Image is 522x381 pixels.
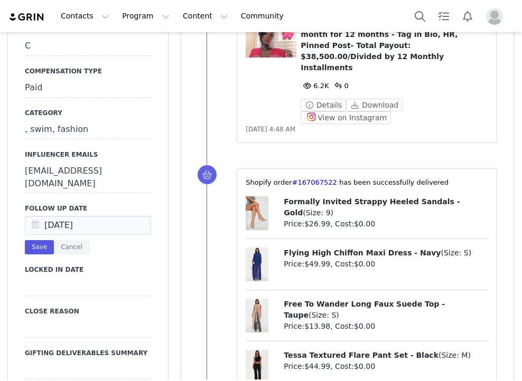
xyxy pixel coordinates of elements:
strong: Next Steps: [4,61,45,70]
span: 7/25 - 12 IG Posts, 2 Stories (3 frames each), and 4 IG Reels per month for 12 months - Tag in Bi... [301,8,480,72]
span: Size: S [311,311,336,319]
span: [DATE] 4:48 AM [246,126,295,133]
button: Save [25,240,54,254]
span: Size: 9 [306,208,331,217]
span: $0.00 [354,260,375,268]
button: Cancel [54,240,89,254]
button: Download [346,99,403,111]
span: Sit tight and relax until your order delivers! [25,94,163,102]
button: Program [116,4,176,28]
label: Gifting Deliverables Summary [25,348,151,358]
span: $0.00 [354,220,375,228]
span: Size: M [441,351,468,359]
span: $0.00 [354,322,375,330]
p: Price: , Cost: [284,259,488,270]
label: Follow Up Date [25,204,151,213]
label: Influencer Emails [25,150,151,159]
span: ⁨Shopify⁩ order⁨ ⁩ has been successfully delivered [246,178,449,186]
button: Profile [480,8,514,25]
span: $26.99 [304,220,330,228]
li: [URL][DOMAIN_NAME] [25,85,222,94]
span: Flying High Chiffon Maxi Dress - Navy [284,249,441,257]
div: , swim, fashion [25,120,151,139]
button: Contacts [54,4,115,28]
label: Close Reason [25,307,151,316]
span: Like & comment on at least 3 posts on our Instagram [25,77,219,85]
div: C [25,37,151,56]
p: Price: , Cost: [284,321,488,332]
button: Details [301,99,346,111]
button: Notifications [456,4,479,28]
input: Date [25,216,151,235]
a: HERE [199,77,219,85]
a: Community [235,4,295,28]
span: Free To Wander Long Faux Suede Top - Taupe [284,300,445,319]
span: $49.99 [304,260,330,268]
span: $44.99 [304,362,330,370]
label: Compensation Type [25,66,151,76]
p: ( ) [284,247,488,259]
span: Size: S [444,249,469,257]
p: ( ) [284,350,488,361]
a: View on Instagram [301,113,391,121]
span: $0.00 [354,362,375,370]
div: Paid [25,79,151,98]
p: ( ) [284,299,488,321]
p: Price: , Cost: [284,361,488,372]
p: ( ) [284,196,488,218]
span: 0 [332,82,349,90]
span: Ensure this link is in your bio: [25,85,121,94]
label: Category [25,108,151,118]
img: grin logo [8,12,45,22]
p: Please stay in touch with your account manager once you receive your package. [4,37,222,54]
span: 6.2K [301,82,329,90]
label: Locked In Date [25,265,151,274]
span: $13.98 [304,322,330,330]
button: View on Instagram [301,111,391,124]
div: [EMAIL_ADDRESS][DOMAIN_NAME] [25,162,151,193]
span: Tessa Textured Flare Pant Set - Black [284,351,439,359]
p: Hi [PERSON_NAME], You order has been accepted! [4,4,222,30]
button: Search [408,4,432,28]
p: ⁨ ⁩ ⁨ ⁩ for the ⁨ ⁩ [301,7,488,73]
span: Formally Invited Strappy Heeled Sandals - Gold [284,197,460,217]
a: Tasks [432,4,455,28]
a: #167067522 [292,178,337,186]
button: Content [176,4,234,28]
p: Price: , Cost: [284,218,488,230]
img: placeholder-profile.jpg [486,8,503,25]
